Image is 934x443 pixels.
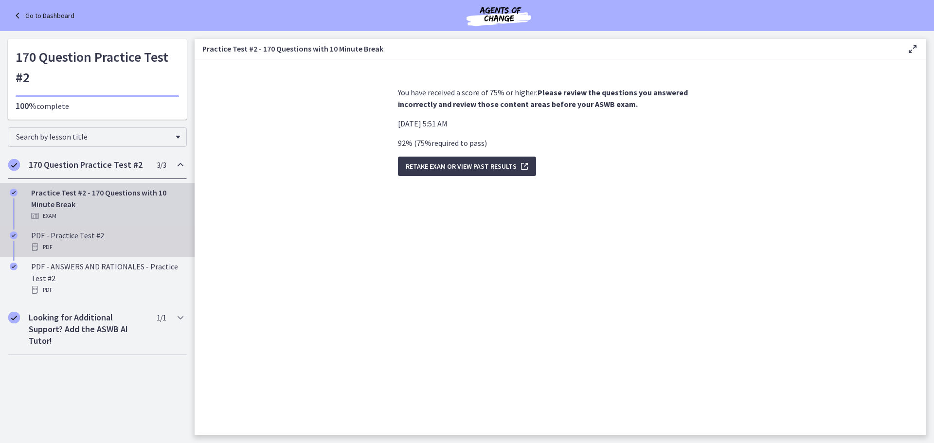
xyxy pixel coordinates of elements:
[406,160,517,172] span: Retake Exam OR View Past Results
[8,312,20,323] i: Completed
[31,241,183,253] div: PDF
[31,284,183,296] div: PDF
[157,159,166,171] span: 3 / 3
[202,43,891,54] h3: Practice Test #2 - 170 Questions with 10 Minute Break
[398,87,723,110] p: You have received a score of 75% or higher.
[16,100,36,111] span: 100%
[31,187,183,222] div: Practice Test #2 - 170 Questions with 10 Minute Break
[29,159,147,171] h2: 170 Question Practice Test #2
[29,312,147,347] h2: Looking for Additional Support? Add the ASWB AI Tutor!
[8,159,20,171] i: Completed
[31,230,183,253] div: PDF - Practice Test #2
[398,88,688,109] strong: Please review the questions you answered incorrectly and review those content areas before your A...
[398,157,536,176] button: Retake Exam OR View Past Results
[440,4,557,27] img: Agents of Change
[16,132,171,142] span: Search by lesson title
[10,189,18,196] i: Completed
[31,261,183,296] div: PDF - ANSWERS AND RATIONALES - Practice Test #2
[157,312,166,323] span: 1 / 1
[31,210,183,222] div: Exam
[8,127,187,147] div: Search by lesson title
[16,100,179,112] p: complete
[10,231,18,239] i: Completed
[398,138,487,148] span: 92 % ( 75 % required to pass )
[12,10,74,21] a: Go to Dashboard
[16,47,179,88] h1: 170 Question Practice Test #2
[10,263,18,270] i: Completed
[398,119,448,128] span: [DATE] 5:51 AM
